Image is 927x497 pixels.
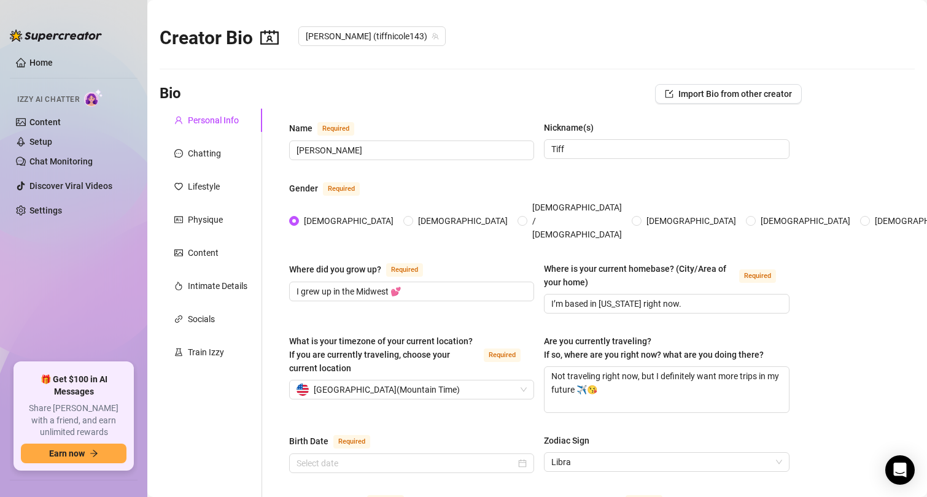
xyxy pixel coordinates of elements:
[544,121,594,134] div: Nickname(s)
[314,380,460,399] span: [GEOGRAPHIC_DATA] ( Mountain Time )
[544,262,789,289] label: Where is your current homebase? (City/Area of your home)
[188,345,224,359] div: Train Izzy
[29,117,61,127] a: Content
[739,269,776,283] span: Required
[317,122,354,136] span: Required
[160,84,181,104] h3: Bio
[188,312,215,326] div: Socials
[29,156,93,166] a: Chat Monitoring
[289,336,473,373] span: What is your timezone of your current location? If you are currently traveling, choose your curre...
[289,181,373,196] label: Gender
[84,89,103,107] img: AI Chatter
[386,263,423,277] span: Required
[289,262,436,277] label: Where did you grow up?
[484,349,521,362] span: Required
[188,147,221,160] div: Chatting
[289,121,312,135] div: Name
[299,214,398,228] span: [DEMOGRAPHIC_DATA]
[544,336,764,360] span: Are you currently traveling? If so, where are you right now? what are you doing there?
[174,315,183,323] span: link
[642,214,741,228] span: [DEMOGRAPHIC_DATA]
[885,455,915,485] div: Open Intercom Messenger
[260,28,279,47] span: contacts
[306,27,438,45] span: Tiffany (tiffnicole143)
[160,26,279,50] h2: Creator Bio
[188,114,239,127] div: Personal Info
[21,374,126,398] span: 🎁 Get $100 in AI Messages
[21,403,126,439] span: Share [PERSON_NAME] with a friend, and earn unlimited rewards
[432,33,439,40] span: team
[17,94,79,106] span: Izzy AI Chatter
[174,116,183,125] span: user
[174,248,183,257] span: picture
[544,434,589,447] div: Zodiac Sign
[188,180,220,193] div: Lifestyle
[289,182,318,195] div: Gender
[289,263,381,276] div: Where did you grow up?
[551,453,782,471] span: Libra
[545,367,788,412] textarea: Not traveling right now, but I definitely want more trips in my future ✈️😘
[174,215,183,224] span: idcard
[29,181,112,191] a: Discover Viral Videos
[188,279,247,293] div: Intimate Details
[551,297,779,310] input: Where is your current homebase? (City/Area of your home)
[90,449,98,458] span: arrow-right
[174,149,183,158] span: message
[655,84,802,104] button: Import Bio from other creator
[297,285,524,298] input: Where did you grow up?
[174,282,183,290] span: fire
[21,444,126,463] button: Earn nowarrow-right
[188,246,219,260] div: Content
[49,449,85,458] span: Earn now
[297,457,516,470] input: Birth Date
[551,142,779,156] input: Nickname(s)
[289,121,368,136] label: Name
[289,434,384,449] label: Birth Date
[756,214,855,228] span: [DEMOGRAPHIC_DATA]
[174,348,183,356] span: experiment
[665,90,673,98] span: import
[544,434,598,447] label: Zodiac Sign
[29,206,62,215] a: Settings
[188,213,223,226] div: Physique
[413,214,513,228] span: [DEMOGRAPHIC_DATA]
[297,383,309,396] img: us
[333,435,370,449] span: Required
[323,182,360,196] span: Required
[678,89,792,99] span: Import Bio from other creator
[29,137,52,147] a: Setup
[174,182,183,191] span: heart
[297,144,524,157] input: Name
[544,262,734,289] div: Where is your current homebase? (City/Area of your home)
[527,201,627,241] span: [DEMOGRAPHIC_DATA] / [DEMOGRAPHIC_DATA]
[289,434,328,448] div: Birth Date
[10,29,102,42] img: logo-BBDzfeDw.svg
[544,121,602,134] label: Nickname(s)
[29,58,53,67] a: Home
